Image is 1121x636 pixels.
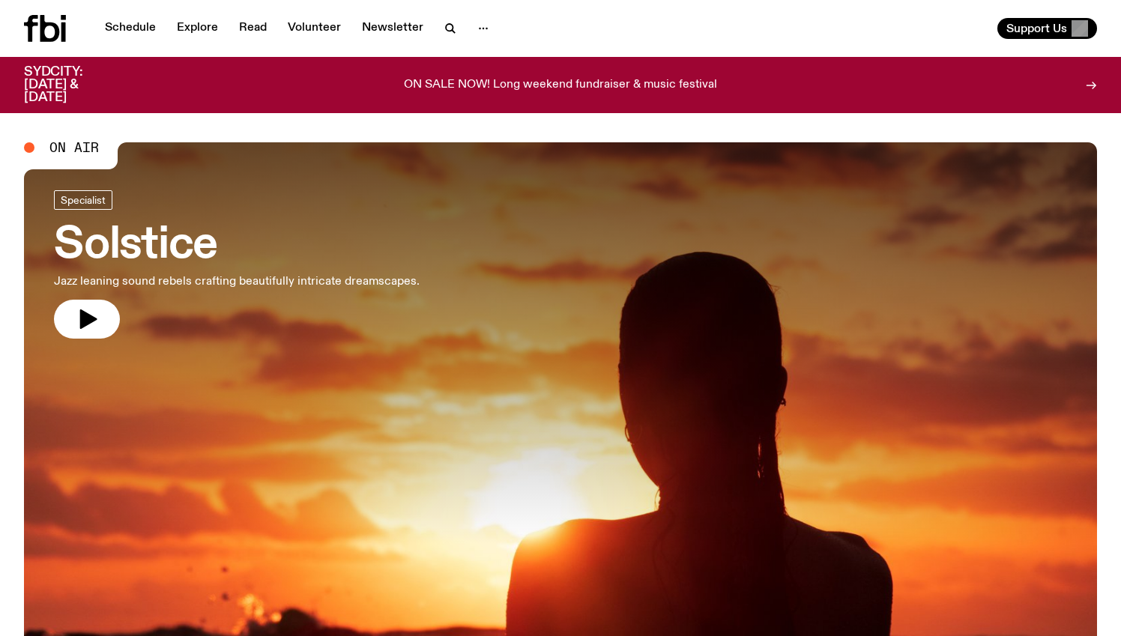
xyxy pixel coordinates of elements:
span: Support Us [1006,22,1067,35]
a: Newsletter [353,18,432,39]
p: Jazz leaning sound rebels crafting beautifully intricate dreamscapes. [54,273,420,291]
button: Support Us [997,18,1097,39]
span: On Air [49,141,99,154]
a: Volunteer [279,18,350,39]
a: Explore [168,18,227,39]
h3: Solstice [54,225,420,267]
h3: SYDCITY: [DATE] & [DATE] [24,66,120,104]
span: Specialist [61,194,106,205]
a: Specialist [54,190,112,210]
a: Read [230,18,276,39]
a: Schedule [96,18,165,39]
p: ON SALE NOW! Long weekend fundraiser & music festival [404,79,717,92]
a: SolsticeJazz leaning sound rebels crafting beautifully intricate dreamscapes. [54,190,420,339]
